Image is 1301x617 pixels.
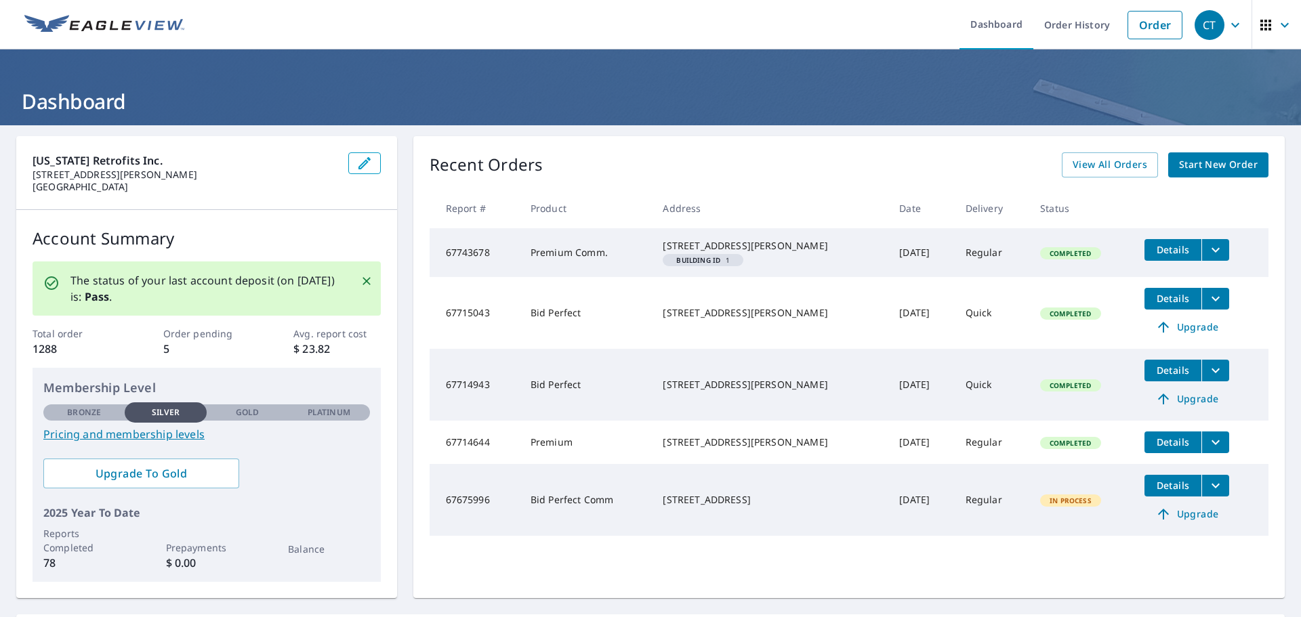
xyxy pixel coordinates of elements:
[663,239,877,253] div: [STREET_ADDRESS][PERSON_NAME]
[888,228,954,277] td: [DATE]
[33,181,337,193] p: [GEOGRAPHIC_DATA]
[955,421,1029,464] td: Regular
[520,188,653,228] th: Product
[888,188,954,228] th: Date
[430,228,520,277] td: 67743678
[43,379,370,397] p: Membership Level
[663,435,877,449] div: [STREET_ADDRESS][PERSON_NAME]
[1144,431,1201,453] button: detailsBtn-67714644
[1201,239,1229,261] button: filesDropdownBtn-67743678
[430,152,543,177] p: Recent Orders
[1144,316,1229,338] a: Upgrade
[236,406,259,419] p: Gold
[1201,360,1229,381] button: filesDropdownBtn-67714943
[955,228,1029,277] td: Regular
[1073,156,1147,173] span: View All Orders
[293,326,380,341] p: Avg. report cost
[1201,475,1229,496] button: filesDropdownBtn-67675996
[663,378,877,391] div: [STREET_ADDRESS][PERSON_NAME]
[1153,506,1221,522] span: Upgrade
[166,555,247,571] p: $ 0.00
[1153,319,1221,335] span: Upgrade
[430,464,520,536] td: 67675996
[43,505,370,521] p: 2025 Year To Date
[888,349,954,421] td: [DATE]
[1144,239,1201,261] button: detailsBtn-67743678
[430,349,520,421] td: 67714943
[1041,496,1100,505] span: In Process
[163,341,250,357] p: 5
[1144,503,1229,525] a: Upgrade
[520,277,653,349] td: Bid Perfect
[1041,249,1099,258] span: Completed
[1201,288,1229,310] button: filesDropdownBtn-67715043
[1144,288,1201,310] button: detailsBtn-67715043
[1201,431,1229,453] button: filesDropdownBtn-67714644
[1153,391,1221,407] span: Upgrade
[70,272,344,305] p: The status of your last account deposit (on [DATE]) is: .
[1179,156,1258,173] span: Start New Order
[888,464,954,536] td: [DATE]
[67,406,101,419] p: Bronze
[33,152,337,169] p: [US_STATE] Retrofits Inc.
[308,406,350,419] p: Platinum
[676,257,720,263] em: Building ID
[1144,475,1201,496] button: detailsBtn-67675996
[1041,381,1099,390] span: Completed
[1153,292,1193,305] span: Details
[152,406,180,419] p: Silver
[16,87,1285,115] h1: Dashboard
[33,169,337,181] p: [STREET_ADDRESS][PERSON_NAME]
[24,15,184,35] img: EV Logo
[888,277,954,349] td: [DATE]
[520,464,653,536] td: Bid Perfect Comm
[43,526,125,555] p: Reports Completed
[1153,243,1193,256] span: Details
[1144,360,1201,381] button: detailsBtn-67714943
[288,542,369,556] p: Balance
[1168,152,1268,177] a: Start New Order
[1041,438,1099,448] span: Completed
[430,421,520,464] td: 67714644
[955,464,1029,536] td: Regular
[1144,388,1229,410] a: Upgrade
[33,226,381,251] p: Account Summary
[955,349,1029,421] td: Quick
[43,459,239,488] a: Upgrade To Gold
[520,421,653,464] td: Premium
[85,289,110,304] b: Pass
[1029,188,1134,228] th: Status
[520,349,653,421] td: Bid Perfect
[652,188,888,228] th: Address
[663,493,877,507] div: [STREET_ADDRESS]
[520,228,653,277] td: Premium Comm.
[1195,10,1224,40] div: CT
[668,257,738,263] span: 1
[1128,11,1182,39] a: Order
[1062,152,1158,177] a: View All Orders
[955,188,1029,228] th: Delivery
[358,272,375,290] button: Close
[888,421,954,464] td: [DATE]
[1153,364,1193,377] span: Details
[33,341,119,357] p: 1288
[663,306,877,320] div: [STREET_ADDRESS][PERSON_NAME]
[1041,309,1099,318] span: Completed
[166,540,247,555] p: Prepayments
[955,277,1029,349] td: Quick
[33,326,119,341] p: Total order
[1153,435,1193,448] span: Details
[54,466,228,481] span: Upgrade To Gold
[1153,479,1193,492] span: Details
[430,277,520,349] td: 67715043
[43,426,370,442] a: Pricing and membership levels
[163,326,250,341] p: Order pending
[430,188,520,228] th: Report #
[43,555,125,571] p: 78
[293,341,380,357] p: $ 23.82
